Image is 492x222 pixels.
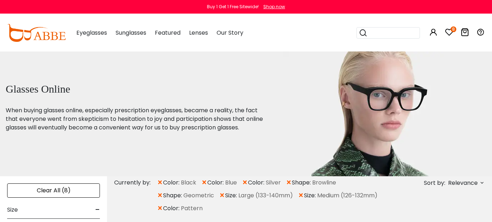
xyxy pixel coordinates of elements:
span: color: [248,178,266,187]
img: abbeglasses.com [7,24,66,42]
span: Lenses [189,29,208,37]
span: × [201,176,207,189]
a: Shop now [260,4,285,10]
span: Blue [225,178,237,187]
span: Relevance [448,177,478,189]
div: Currently by: [114,176,157,189]
span: Size [7,201,18,218]
span: color: [163,178,181,187]
span: × [157,176,163,189]
span: shape: [292,178,312,187]
span: color: [163,204,181,213]
span: × [157,202,163,215]
i: 8 [451,26,456,32]
span: × [219,189,225,202]
h1: Glasses Online [6,83,265,95]
div: Buy 1 Get 1 Free Sitewide! [207,4,259,10]
span: Silver [266,178,281,187]
a: 8 [445,29,453,38]
span: Featured [155,29,181,37]
span: × [157,189,163,202]
img: glasses online [283,51,464,176]
span: Black [181,178,196,187]
span: size: [225,191,238,200]
span: Large (133-140mm) [238,191,293,200]
span: × [286,176,292,189]
span: Pattern [181,204,203,213]
span: Eyeglasses [76,29,107,37]
span: Sunglasses [116,29,146,37]
span: color: [207,178,225,187]
div: Clear All (8) [7,183,100,198]
span: × [298,189,304,202]
p: When buying glasses online, especially prescription eyeglasses, became a reality, the fact that e... [6,106,265,132]
span: Geometric [183,191,214,200]
span: shape: [163,191,183,200]
span: Sort by: [424,179,445,187]
div: Shop now [263,4,285,10]
span: × [242,176,248,189]
span: Our Story [217,29,243,37]
span: - [95,201,100,218]
span: Medium (126-132mm) [317,191,377,200]
span: Browline [312,178,336,187]
span: size: [304,191,317,200]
